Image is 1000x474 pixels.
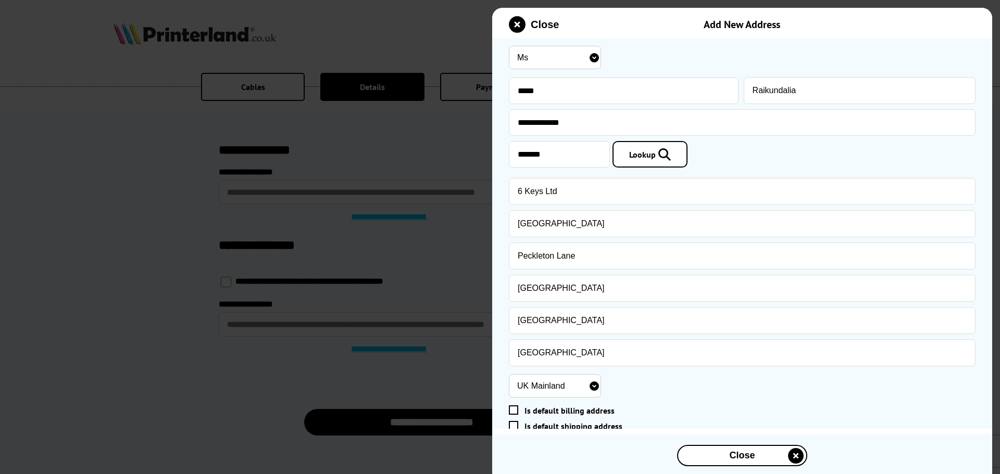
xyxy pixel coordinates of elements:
[509,339,976,366] input: County
[531,19,559,31] span: Close
[509,307,976,334] input: City
[509,178,976,205] input: Company
[744,77,976,104] input: Last Name
[509,210,976,237] input: Address1
[677,445,807,466] button: close modal
[704,450,780,461] span: Close
[629,149,656,160] span: Lookup
[524,421,622,431] span: Is default shipping address
[509,16,559,33] button: close modal
[509,275,976,302] input: Address3
[524,405,615,416] span: Is default billing address
[509,242,976,270] input: Address2
[602,18,882,31] div: Add New Address
[612,141,687,168] a: Lookup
